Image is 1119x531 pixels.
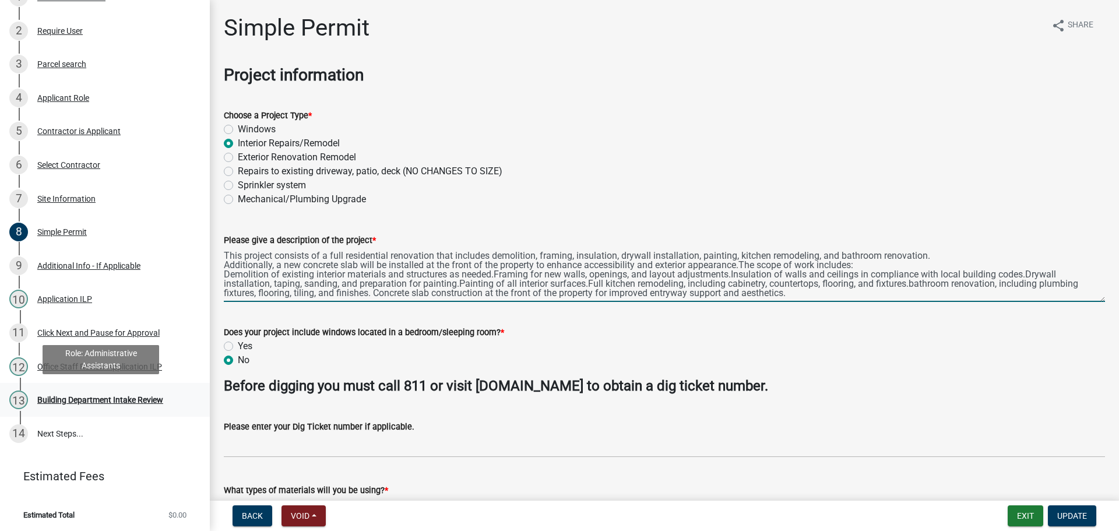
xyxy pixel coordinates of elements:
[9,89,28,107] div: 4
[9,465,191,488] a: Estimated Fees
[224,378,768,394] strong: Before digging you must call 811 or visit [DOMAIN_NAME] to obtain a dig ticket number.
[37,60,86,68] div: Parcel search
[1068,19,1093,33] span: Share
[1042,14,1103,37] button: shareShare
[9,223,28,241] div: 8
[9,391,28,409] div: 13
[37,94,89,102] div: Applicant Role
[281,505,326,526] button: Void
[37,329,160,337] div: Click Next and Pause for Approval
[9,22,28,40] div: 2
[9,189,28,208] div: 7
[224,65,364,85] strong: Project information
[37,262,140,270] div: Additional Info - If Applicable
[1008,505,1043,526] button: Exit
[1051,19,1065,33] i: share
[238,178,306,192] label: Sprinkler system
[37,396,163,404] div: Building Department Intake Review
[37,363,162,371] div: Office Staff Review Application ILP
[242,511,263,521] span: Back
[9,122,28,140] div: 5
[37,295,92,303] div: Application ILP
[238,339,252,353] label: Yes
[9,290,28,308] div: 10
[37,228,87,236] div: Simple Permit
[9,424,28,443] div: 14
[238,136,340,150] label: Interior Repairs/Remodel
[238,122,276,136] label: Windows
[43,345,159,374] div: Role: Administrative Assistants
[233,505,272,526] button: Back
[9,256,28,275] div: 9
[1048,505,1096,526] button: Update
[37,195,96,203] div: Site Information
[238,164,502,178] label: Repairs to existing driveway, patio, deck (NO CHANGES TO SIZE)
[9,156,28,174] div: 6
[37,27,83,35] div: Require User
[23,511,75,519] span: Estimated Total
[224,237,376,245] label: Please give a description of the project
[37,161,100,169] div: Select Contractor
[224,423,414,431] label: Please enter your Dig Ticket number if applicable.
[224,112,312,120] label: Choose a Project Type
[224,329,504,337] label: Does your project include windows located in a bedroom/sleeping room?
[238,192,366,206] label: Mechanical/Plumbing Upgrade
[9,357,28,376] div: 12
[238,150,356,164] label: Exterior Renovation Remodel
[291,511,309,521] span: Void
[224,487,388,495] label: What types of materials will you be using?
[224,14,370,42] h1: Simple Permit
[168,511,186,519] span: $0.00
[9,323,28,342] div: 11
[37,127,121,135] div: Contractor is Applicant
[9,55,28,73] div: 3
[1057,511,1087,521] span: Update
[238,353,249,367] label: No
